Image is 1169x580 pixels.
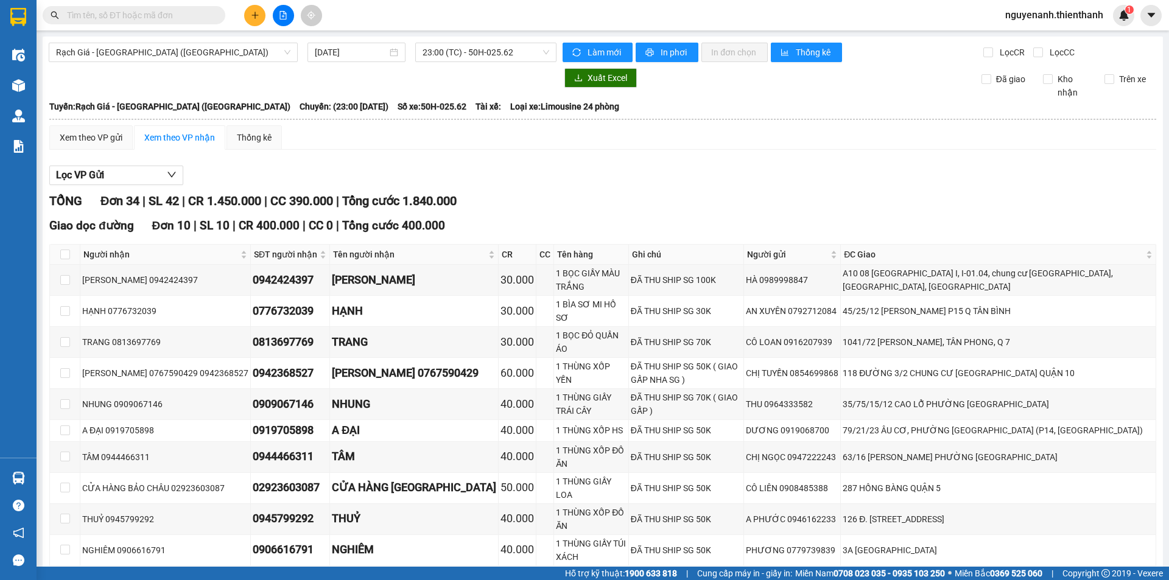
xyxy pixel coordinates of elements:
[500,510,534,527] div: 40.000
[144,131,215,144] div: Xem theo VP nhận
[332,271,496,288] div: [PERSON_NAME]
[746,366,838,380] div: CHỊ TUYỀN 0854699868
[1045,46,1076,59] span: Lọc CC
[342,194,457,208] span: Tổng cước 1.840.000
[251,327,330,358] td: 0813697769
[631,391,742,418] div: ĐÃ THU SHIP SG 70K ( GIAO GẤP )
[843,424,1154,437] div: 79/21/23 ÂU CƠ, PHƯỜNG [GEOGRAPHIC_DATA] (P14, [GEOGRAPHIC_DATA])
[149,194,179,208] span: SL 42
[631,450,742,464] div: ĐÃ THU SHIP SG 50K
[843,397,1154,411] div: 35/75/15/12 CAO LỖ PHƯỜNG [GEOGRAPHIC_DATA]
[631,304,742,318] div: ĐÃ THU SHIP SG 30K
[572,48,583,58] span: sync
[631,481,742,495] div: ĐÃ THU SHIP SG 50K
[625,568,677,578] strong: 1900 633 818
[336,194,339,208] span: |
[251,296,330,327] td: 0776732039
[1146,10,1157,21] span: caret-down
[556,424,627,437] div: 1 THÙNG XỐP HS
[330,389,499,420] td: NHUNG
[100,194,139,208] span: Đơn 34
[12,49,25,61] img: warehouse-icon
[253,479,328,496] div: 02923603087
[336,218,339,232] span: |
[556,475,627,501] div: 1 THÙNG GIẤY LOA
[500,302,534,320] div: 30.000
[631,360,742,386] div: ĐÃ THU SHIP SG 50K ( GIAO GẤP NHA SG )
[188,194,261,208] span: CR 1.450.000
[556,537,627,564] div: 1 THÙNG GIẤY TÚI XÁCH
[253,422,328,439] div: 0919705898
[500,448,534,465] div: 40.000
[556,329,627,355] div: 1 BỌC ĐỎ QUẦN ÁO
[499,245,536,265] th: CR
[82,543,248,557] div: NGHIÊM 0906616791
[330,420,499,441] td: A ĐẠI
[995,7,1113,23] span: nguyenanh.thienthanh
[237,131,272,144] div: Thống kê
[253,510,328,527] div: 0945799292
[332,396,496,413] div: NHUNG
[303,218,306,232] span: |
[398,100,466,113] span: Số xe: 50H-025.62
[233,218,236,232] span: |
[631,273,742,287] div: ĐÃ THU SHIP SG 100K
[51,11,59,19] span: search
[565,567,677,580] span: Hỗ trợ kỹ thuật:
[476,100,501,113] span: Tài xế:
[556,506,627,533] div: 1 THÙNG XỐP ĐỒ ĂN
[510,100,619,113] span: Loại xe: Limousine 24 phòng
[1114,72,1151,86] span: Trên xe
[1127,5,1131,14] span: 1
[49,102,290,111] b: Tuyến: Rạch Giá - [GEOGRAPHIC_DATA] ([GEOGRAPHIC_DATA])
[771,43,842,62] button: bar-chartThống kê
[955,567,1042,580] span: Miền Bắc
[500,271,534,288] div: 30.000
[843,304,1154,318] div: 45/25/12 [PERSON_NAME] P15 Q TÂN BÌNH
[796,46,832,59] span: Thống kê
[82,397,248,411] div: NHUNG 0909067146
[239,218,300,232] span: CR 400.000
[13,554,24,566] span: message
[843,450,1154,464] div: 63/16 [PERSON_NAME] PHƯỜNG [GEOGRAPHIC_DATA]
[253,365,328,382] div: 0942368527
[746,397,838,411] div: THU 0964333582
[251,358,330,389] td: 0942368527
[270,194,333,208] span: CC 390.000
[251,389,330,420] td: 0909067146
[342,218,445,232] span: Tổng cước 400.000
[332,541,496,558] div: NGHIÊM
[1140,5,1162,26] button: caret-down
[995,46,1027,59] span: Lọc CR
[56,43,290,61] span: Rạch Giá - Sài Gòn (Hàng Hoá)
[843,366,1154,380] div: 118 ĐƯỜNG 3/2 CHUNG CƯ [GEOGRAPHIC_DATA] QUẬN 10
[843,335,1154,349] div: 1041/72 [PERSON_NAME], TÂN PHONG, Q 7
[631,335,742,349] div: ĐÃ THU SHIP SG 70K
[12,472,25,484] img: warehouse-icon
[82,366,248,380] div: [PERSON_NAME] 0767590429 0942368527
[82,481,248,495] div: CỬA HÀNG BẢO CHÂU 02923603087
[82,512,248,526] div: THUỶ 0945799292
[82,450,248,464] div: TÂM 0944466311
[10,8,26,26] img: logo-vxr
[332,334,496,351] div: TRANG
[795,567,945,580] span: Miền Nam
[556,298,627,324] div: 1 BÌA SƠ MI HỒ SƠ
[253,302,328,320] div: 0776732039
[746,543,838,557] div: PHƯƠNG 0779739839
[244,5,265,26] button: plus
[990,568,1042,578] strong: 0369 525 060
[330,296,499,327] td: HẠNH
[746,450,838,464] div: CHỊ NGỌC 0947222243
[636,43,698,62] button: printerIn phơi
[834,568,945,578] strong: 0708 023 035 - 0935 103 250
[1053,72,1095,99] span: Kho nhận
[12,79,25,92] img: warehouse-icon
[330,504,499,535] td: THUỶ
[142,194,146,208] span: |
[661,46,689,59] span: In phơi
[253,541,328,558] div: 0906616791
[332,510,496,527] div: THUỶ
[194,218,197,232] span: |
[843,512,1154,526] div: 126 Đ. [STREET_ADDRESS]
